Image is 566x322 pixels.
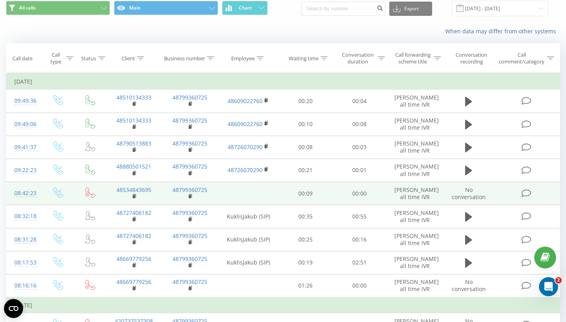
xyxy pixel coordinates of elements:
td: [PERSON_NAME] all time IVR [386,228,443,251]
a: 48799360725 [172,140,207,147]
a: 48669779256 [116,255,151,263]
div: 08:31:28 [14,232,33,247]
td: KuklisJakub (SIP) [218,205,278,228]
td: [PERSON_NAME] all time IVR [386,205,443,228]
a: 48727406182 [116,209,151,217]
td: KuklisJakub (SIP) [218,251,278,274]
td: [PERSON_NAME] all time IVR [386,159,443,182]
td: KuklisJakub (SIP) [218,228,278,251]
div: 09:49:06 [14,117,33,132]
td: 00:10 [278,113,332,136]
div: Status [81,55,96,62]
button: All calls [6,1,110,15]
div: Call comment/category [498,52,545,65]
span: All calls [19,5,36,11]
div: 09:49:36 [14,93,33,109]
iframe: Intercom live chat [539,277,558,296]
div: Client [122,55,135,62]
td: 00:08 [278,136,332,159]
a: 48609022760 [228,120,263,128]
a: 48534843695 [116,186,151,194]
td: [DATE] [6,297,560,313]
button: Open CMP widget [4,299,23,318]
button: Chart [222,1,268,15]
a: 48799360725 [172,278,207,286]
a: 48726070290 [228,143,263,151]
td: 00:35 [278,205,332,228]
td: 00:08 [332,113,386,136]
td: [DATE] [6,74,560,90]
div: 08:32:18 [14,209,33,224]
td: [PERSON_NAME] all time IVR [386,182,443,205]
div: Call date [12,55,33,62]
td: 00:01 [332,159,386,182]
button: Export [389,2,432,16]
td: 00:25 [278,228,332,251]
td: 00:19 [278,251,332,274]
a: 48726070290 [228,166,263,174]
a: 48799360725 [172,186,207,194]
div: 09:22:23 [14,163,33,178]
a: When data may differ from other systems [445,27,560,35]
td: 00:04 [332,90,386,113]
a: 48790513883 [116,140,151,147]
td: 00:00 [332,182,386,205]
span: 2 [555,277,562,284]
td: 02:51 [332,251,386,274]
a: 48799360725 [172,209,207,217]
a: 48799360725 [172,232,207,240]
a: 48510134333 [116,117,151,124]
td: 00:16 [332,228,386,251]
td: [PERSON_NAME] all time IVR [386,251,443,274]
a: 48880501521 [116,163,151,170]
td: [PERSON_NAME] all time IVR [386,274,443,297]
td: [PERSON_NAME] all time IVR [386,113,443,136]
div: Call type [48,52,64,65]
a: 48510134333 [116,94,151,101]
a: 48799360725 [172,117,207,124]
span: No conversation [452,278,486,293]
span: No conversation [452,186,486,201]
div: Business number [164,55,205,62]
button: Main [114,1,218,15]
div: Conversation recording [450,52,493,65]
div: 08:17:53 [14,255,33,270]
a: 48609022760 [228,97,263,105]
td: 00:03 [332,136,386,159]
a: 48799360725 [172,163,207,170]
a: 48799360725 [172,94,207,101]
span: Chart [239,5,252,11]
div: 09:41:37 [14,140,33,155]
td: 00:00 [332,274,386,297]
input: Search by number [301,2,385,16]
td: [PERSON_NAME] all time IVR [386,90,443,113]
div: Conversation duration [340,52,376,65]
div: 08:16:16 [14,278,33,293]
div: Call forwarding scheme title [394,52,432,65]
div: Waiting time [289,55,319,62]
td: 00:20 [278,90,332,113]
td: 00:09 [278,182,332,205]
a: 48669779256 [116,278,151,286]
div: Employee [231,55,255,62]
div: 08:42:23 [14,186,33,201]
a: 48727406182 [116,232,151,240]
td: 00:55 [332,205,386,228]
td: 01:26 [278,274,332,297]
a: 48799360725 [172,255,207,263]
td: 00:21 [278,159,332,182]
td: [PERSON_NAME] all time IVR [386,136,443,159]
